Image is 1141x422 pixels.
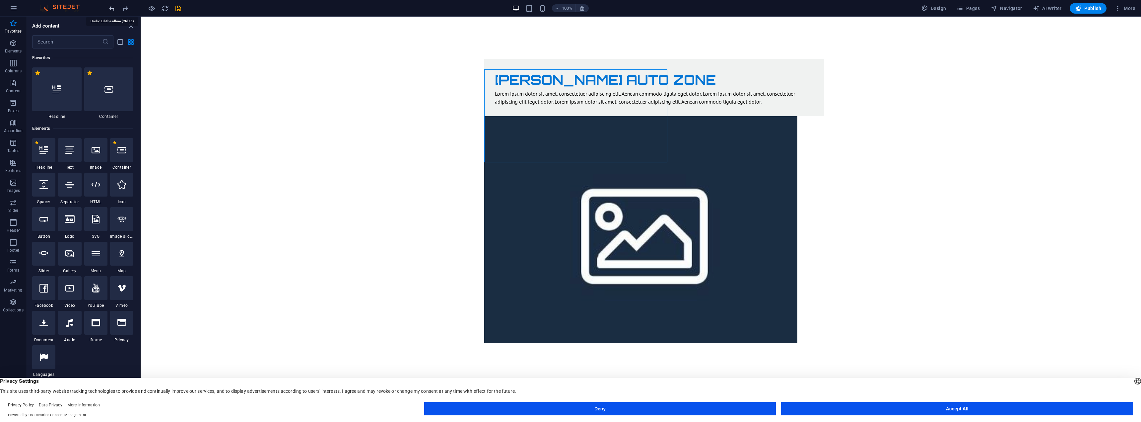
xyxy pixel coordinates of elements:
[38,4,88,12] img: Editor Logo
[32,303,55,308] span: Facebook
[32,54,133,62] h6: Favorites
[110,337,133,343] span: Privacy
[32,67,82,119] div: Headline
[32,276,55,308] div: Facebook
[58,303,81,308] span: Video
[84,276,107,308] div: YouTube
[58,165,81,170] span: Text
[1114,5,1135,12] span: More
[174,5,182,12] i: Save (Ctrl+S)
[110,242,133,274] div: Map
[58,199,81,205] span: Separator
[32,173,55,205] div: Spacer
[32,311,55,343] div: Document
[110,173,133,205] div: Icon
[957,5,980,12] span: Pages
[58,311,81,343] div: Audio
[32,165,55,170] span: Headline
[35,70,40,76] span: Remove from favorites
[32,125,133,132] h6: Elements
[84,207,107,239] div: SVG
[110,165,133,170] span: Container
[3,307,23,313] p: Collections
[32,372,55,377] span: Languages
[1033,5,1062,12] span: AI Writer
[35,141,38,144] span: Remove from favorites
[84,242,107,274] div: Menu
[5,48,22,54] p: Elements
[84,311,107,343] div: Iframe
[32,337,55,343] span: Document
[58,337,81,343] span: Audio
[58,242,81,274] div: Gallery
[110,199,133,205] span: Icon
[108,4,116,12] button: undo
[7,248,19,253] p: Footer
[110,138,133,170] div: Container
[110,303,133,308] span: Vimeo
[7,148,19,153] p: Tables
[84,303,107,308] span: YouTube
[127,38,135,46] button: grid-view
[5,168,21,173] p: Features
[58,234,81,239] span: Logo
[84,234,107,239] span: SVG
[84,114,134,119] span: Container
[991,5,1022,12] span: Navigator
[84,138,107,170] div: Image
[5,29,22,34] p: Favorites
[6,88,21,94] p: Content
[84,173,107,205] div: HTML
[7,188,20,193] p: Images
[113,141,116,144] span: Remove from favorites
[32,138,55,170] div: Headline
[5,68,22,74] p: Columns
[58,276,81,308] div: Video
[921,5,946,12] span: Design
[1070,3,1107,14] button: Publish
[4,288,22,293] p: Marketing
[110,276,133,308] div: Vimeo
[87,70,93,76] span: Remove from favorites
[32,22,60,30] h6: Add content
[1030,3,1064,14] button: AI Writer
[919,3,949,14] div: Design (Ctrl+Alt+Y)
[32,207,55,239] div: Button
[988,3,1025,14] button: Navigator
[84,199,107,205] span: HTML
[121,5,129,12] i: Redo: Move elements (Ctrl+Y, ⌘+Y)
[954,3,982,14] button: Pages
[552,4,575,12] button: 100%
[110,234,133,239] span: Image slider
[32,199,55,205] span: Spacer
[58,207,81,239] div: Logo
[4,128,23,133] p: Accordion
[110,311,133,343] div: Privacy
[127,22,135,30] button: close panel
[1112,3,1138,14] button: More
[174,4,182,12] button: save
[116,38,124,46] button: list-view
[121,4,129,12] button: redo
[32,234,55,239] span: Button
[7,268,19,273] p: Forms
[32,268,55,274] span: Slider
[32,114,82,119] span: Headline
[919,3,949,14] button: Design
[84,165,107,170] span: Image
[562,4,572,12] h6: 100%
[32,345,55,377] div: Languages
[8,208,19,213] p: Slider
[58,268,81,274] span: Gallery
[84,67,134,119] div: Container
[32,242,55,274] div: Slider
[1075,5,1101,12] span: Publish
[7,228,20,233] p: Header
[8,108,19,114] p: Boxes
[579,5,585,11] i: On resize automatically adjust zoom level to fit chosen device.
[110,207,133,239] div: Image slider
[84,268,107,274] span: Menu
[161,4,169,12] button: reload
[58,138,81,170] div: Text
[32,35,102,48] input: Search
